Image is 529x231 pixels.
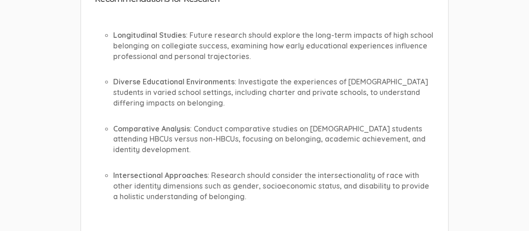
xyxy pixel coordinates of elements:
[113,77,235,86] strong: Diverse Educational Environments
[113,30,434,62] p: : Future research should explore the long-term impacts of high school belonging on collegiate suc...
[113,30,186,40] strong: Longitudinal Studies
[113,170,434,202] p: : Research should consider the intersectionality of race with other identity dimensions such as g...
[113,171,207,180] strong: Intersectional Approaches
[113,124,434,155] p: : Conduct comparative studies on [DEMOGRAPHIC_DATA] students attending HBCUs versus non-HBCUs, fo...
[113,124,190,133] strong: Comparative Analysis
[483,187,529,231] iframe: Chat Widget
[113,77,434,108] p: : Investigate the experiences of [DEMOGRAPHIC_DATA] students in varied school settings, including...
